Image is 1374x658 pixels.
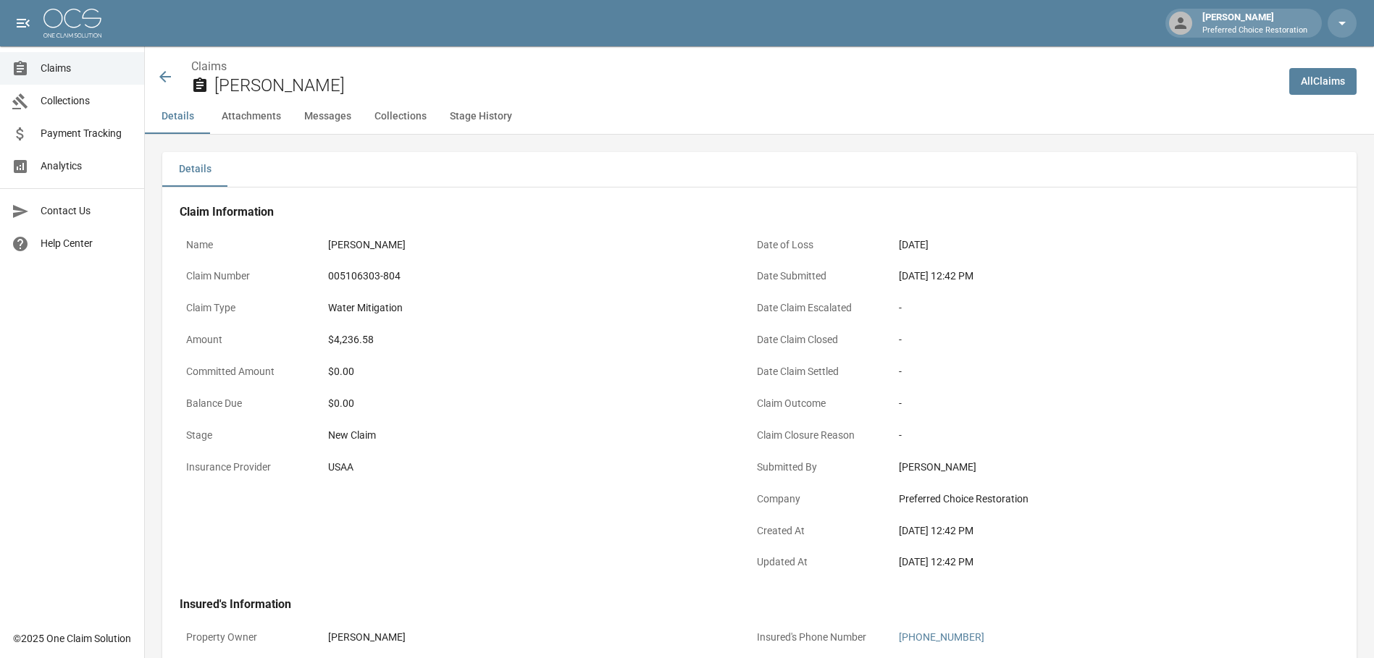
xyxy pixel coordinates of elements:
[328,428,726,443] div: New Claim
[899,269,1297,284] div: [DATE] 12:42 PM
[899,300,1297,316] div: -
[750,294,881,322] p: Date Claim Escalated
[328,630,406,645] div: [PERSON_NAME]
[191,59,227,73] a: Claims
[41,93,133,109] span: Collections
[328,237,406,253] div: [PERSON_NAME]
[180,453,310,481] p: Insurance Provider
[180,389,310,418] p: Balance Due
[750,389,881,418] p: Claim Outcome
[750,485,881,513] p: Company
[899,364,1297,379] div: -
[750,623,881,651] p: Insured's Phone Number
[180,421,310,450] p: Stage
[180,231,310,259] p: Name
[180,597,1304,612] h4: Insured's Information
[899,460,1297,475] div: [PERSON_NAME]
[145,99,210,134] button: Details
[1202,25,1307,37] p: Preferred Choice Restoration
[750,262,881,290] p: Date Submitted
[328,396,726,411] div: $0.00
[899,631,984,643] a: [PHONE_NUMBER]
[899,428,1297,443] div: -
[438,99,524,134] button: Stage History
[180,262,310,290] p: Claim Number
[363,99,438,134] button: Collections
[328,300,403,316] div: Water Mitigation
[180,205,1304,219] h4: Claim Information
[750,421,881,450] p: Claim Closure Reason
[750,548,881,576] p: Updated At
[41,126,133,141] span: Payment Tracking
[41,61,133,76] span: Claims
[191,58,1278,75] nav: breadcrumb
[899,396,1297,411] div: -
[13,631,131,646] div: © 2025 One Claim Solution
[750,326,881,354] p: Date Claim Closed
[145,99,1374,134] div: anchor tabs
[750,358,881,386] p: Date Claim Settled
[328,364,726,379] div: $0.00
[41,203,133,219] span: Contact Us
[750,517,881,545] p: Created At
[41,159,133,174] span: Analytics
[180,358,310,386] p: Committed Amount
[328,332,374,347] div: $4,236.58
[899,554,1297,570] div: [DATE] 12:42 PM
[180,294,310,322] p: Claim Type
[899,523,1297,539] div: [DATE] 12:42 PM
[162,152,227,187] button: Details
[41,236,133,251] span: Help Center
[899,237,929,253] div: [DATE]
[750,231,881,259] p: Date of Loss
[1289,68,1357,95] a: AllClaims
[328,269,401,284] div: 005106303-804
[9,9,38,38] button: open drawer
[210,99,293,134] button: Attachments
[180,623,310,651] p: Property Owner
[293,99,363,134] button: Messages
[899,332,1297,347] div: -
[1197,10,1313,36] div: [PERSON_NAME]
[214,75,1278,96] h2: [PERSON_NAME]
[750,453,881,481] p: Submitted By
[899,492,1297,507] div: Preferred Choice Restoration
[43,9,101,38] img: ocs-logo-white-transparent.png
[180,326,310,354] p: Amount
[328,460,353,475] div: USAA
[162,152,1357,187] div: details tabs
